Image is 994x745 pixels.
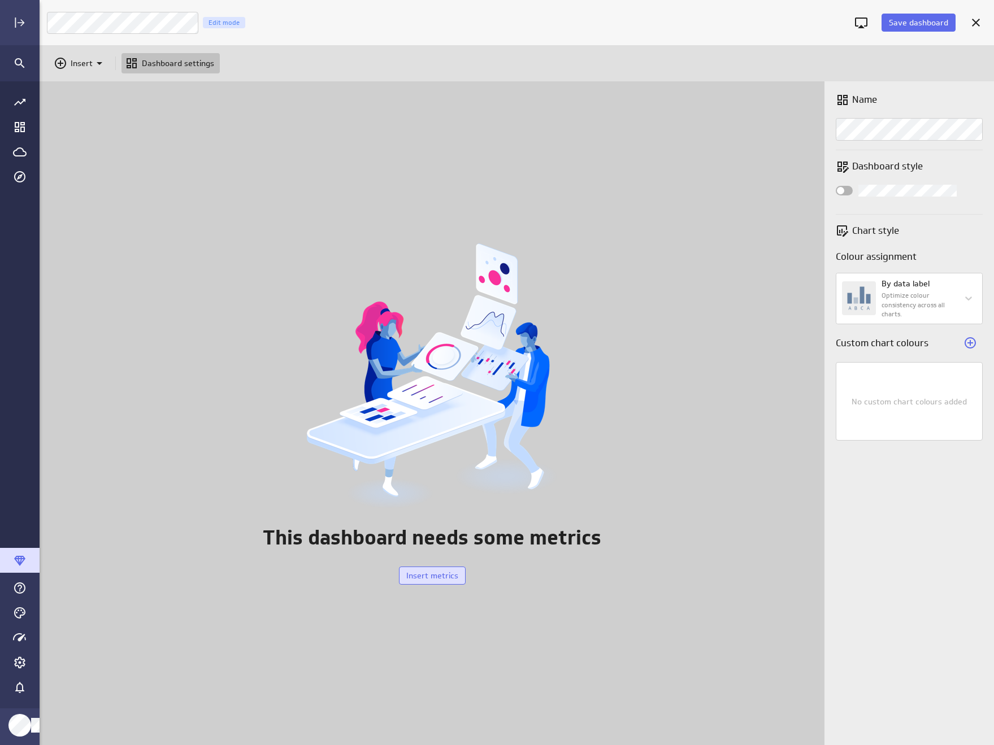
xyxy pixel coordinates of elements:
p: This dashboard needs some metrics [263,523,601,553]
span: Save dashboard [889,18,948,28]
div: Add custom colour [961,333,980,352]
div: Themes [10,603,29,622]
svg: Usage [13,631,27,644]
div: When you make changes in Edit mode, you are setting the default display that everyone will see wh... [203,17,245,28]
img: DB-Zerostate-editmode.png [305,242,559,509]
p: Chart style [852,224,899,238]
div: By data label [842,278,953,319]
p: Colour assignment [836,250,983,264]
img: colour-strategy-by-label.svg [842,281,876,315]
div: Go to dashboard settings [121,53,220,73]
span: Insert metrics [406,570,458,581]
div: Cancel [966,13,986,32]
p: Dashboard style [852,159,983,173]
div: Enter fullscreen mode [852,13,871,32]
p: Dashboard settings [142,58,214,69]
div: Account and settings [10,653,29,672]
div: No custom chart colours added [836,397,982,407]
p: Optimize colour consistency across all charts. [882,291,953,319]
p: By data label [882,278,930,290]
p: Name [852,93,877,107]
div: Insert [50,53,110,73]
p: Custom chart colours [836,336,928,350]
div: Widget Properties [824,81,994,745]
div: Help & PowerMetrics Assistant [10,578,29,598]
div: Notifications [10,678,29,697]
button: Save dashboard [882,14,956,32]
div: Expand [10,13,29,32]
button: Insert metrics [399,567,466,585]
svg: Themes [13,606,27,620]
svg: Account and settings [13,656,27,669]
p: Insert [71,58,93,69]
